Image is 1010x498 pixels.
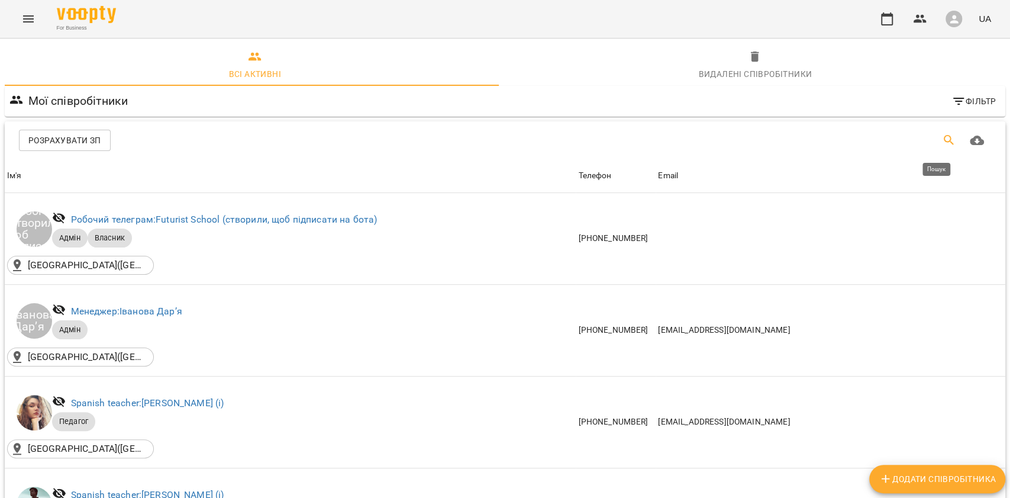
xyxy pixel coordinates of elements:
[28,133,101,147] span: Розрахувати ЗП
[5,121,1005,159] div: Table Toolbar
[71,214,377,225] a: Робочий телеграм:Futurist School (створили, щоб підписати на бота)
[52,324,88,335] span: Адмін
[879,472,996,486] span: Додати співробітника
[656,376,1005,468] td: [EMAIL_ADDRESS][DOMAIN_NAME]
[578,169,611,183] div: Sort
[576,376,656,468] td: [PHONE_NUMBER]
[7,169,573,183] span: Ім'я
[57,6,116,23] img: Voopty Logo
[576,284,656,376] td: [PHONE_NUMBER]
[578,169,653,183] span: Телефон
[19,130,111,151] button: Розрахувати ЗП
[229,67,281,81] div: Всі активні
[974,8,996,30] button: UA
[658,169,678,183] div: Sort
[52,416,95,427] span: Педагог
[656,284,1005,376] td: [EMAIL_ADDRESS][DOMAIN_NAME]
[7,169,22,183] div: Sort
[17,211,52,247] div: Futurist School (створили, щоб підписати на бота)
[7,256,154,275] div: Futurist School(Київ, Україна)
[88,233,132,243] span: Власник
[7,439,154,458] div: Futurist School(Київ, Україна)
[57,24,116,32] span: For Business
[71,397,224,409] a: Spanish teacher:[PERSON_NAME] (і)
[52,233,88,243] span: Адмін
[578,169,611,183] div: Телефон
[14,5,43,33] button: Menu
[951,94,996,108] span: Фільтр
[28,92,128,110] h6: Мої співробітники
[71,306,182,317] a: Менеджер:Іванова Дарʼя
[658,169,678,183] div: Email
[28,442,146,456] p: [GEOGRAPHIC_DATA]([GEOGRAPHIC_DATA], [GEOGRAPHIC_DATA])
[935,126,963,155] button: Пошук
[28,350,146,364] p: [GEOGRAPHIC_DATA]([GEOGRAPHIC_DATA], [GEOGRAPHIC_DATA])
[979,12,991,25] span: UA
[869,465,1005,493] button: Додати співробітника
[698,67,812,81] div: Видалені cпівробітники
[947,91,1001,112] button: Фільтр
[28,258,146,272] p: [GEOGRAPHIC_DATA]([GEOGRAPHIC_DATA], [GEOGRAPHIC_DATA])
[576,193,656,285] td: [PHONE_NUMBER]
[7,348,154,367] div: Futurist School(Київ, Україна)
[17,303,52,339] div: Іванова Дарʼя
[658,169,1003,183] span: Email
[7,169,22,183] div: Ім'я
[17,395,52,430] img: Івашура Анна Вікторівна (і)
[963,126,991,155] button: Завантажити CSV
